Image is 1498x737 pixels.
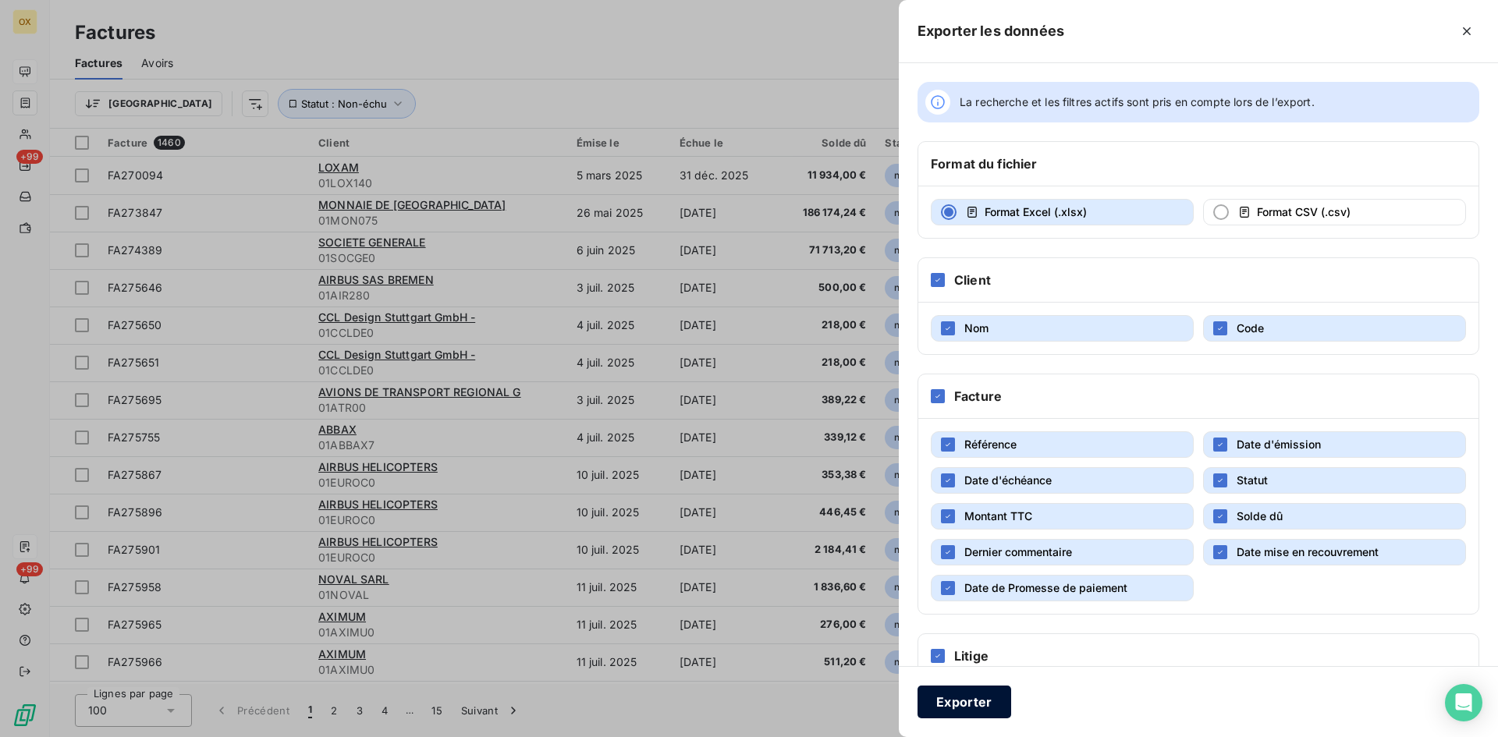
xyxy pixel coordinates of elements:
button: Exporter [918,686,1011,718]
span: Date d'émission [1237,438,1321,451]
button: Statut [1203,467,1466,494]
span: Format Excel (.xlsx) [985,205,1087,218]
span: Date mise en recouvrement [1237,545,1379,558]
button: Date de Promesse de paiement [931,575,1194,601]
h6: Litige [954,647,989,665]
button: Référence [931,431,1194,458]
button: Date d'émission [1203,431,1466,458]
span: Dernier commentaire [964,545,1072,558]
span: Code [1237,321,1264,335]
button: Date d'échéance [931,467,1194,494]
button: Date mise en recouvrement [1203,539,1466,565]
span: Montant TTC [964,509,1032,523]
button: Format Excel (.xlsx) [931,199,1194,225]
div: Open Intercom Messenger [1445,684,1482,721]
button: Nom [931,315,1194,342]
span: Nom [964,321,989,335]
button: Montant TTC [931,503,1194,530]
h6: Format du fichier [931,154,1038,173]
span: Date de Promesse de paiement [964,581,1127,594]
span: La recherche et les filtres actifs sont pris en compte lors de l’export. [960,94,1315,110]
button: Solde dû [1203,503,1466,530]
h6: Facture [954,387,1002,406]
h5: Exporter les données [918,20,1064,42]
h6: Client [954,271,991,289]
span: Date d'échéance [964,473,1052,487]
span: Statut [1237,473,1268,487]
span: Référence [964,438,1017,451]
span: Solde dû [1237,509,1283,523]
span: Format CSV (.csv) [1257,205,1351,218]
button: Format CSV (.csv) [1203,199,1466,225]
button: Dernier commentaire [931,539,1194,565]
button: Code [1203,315,1466,342]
